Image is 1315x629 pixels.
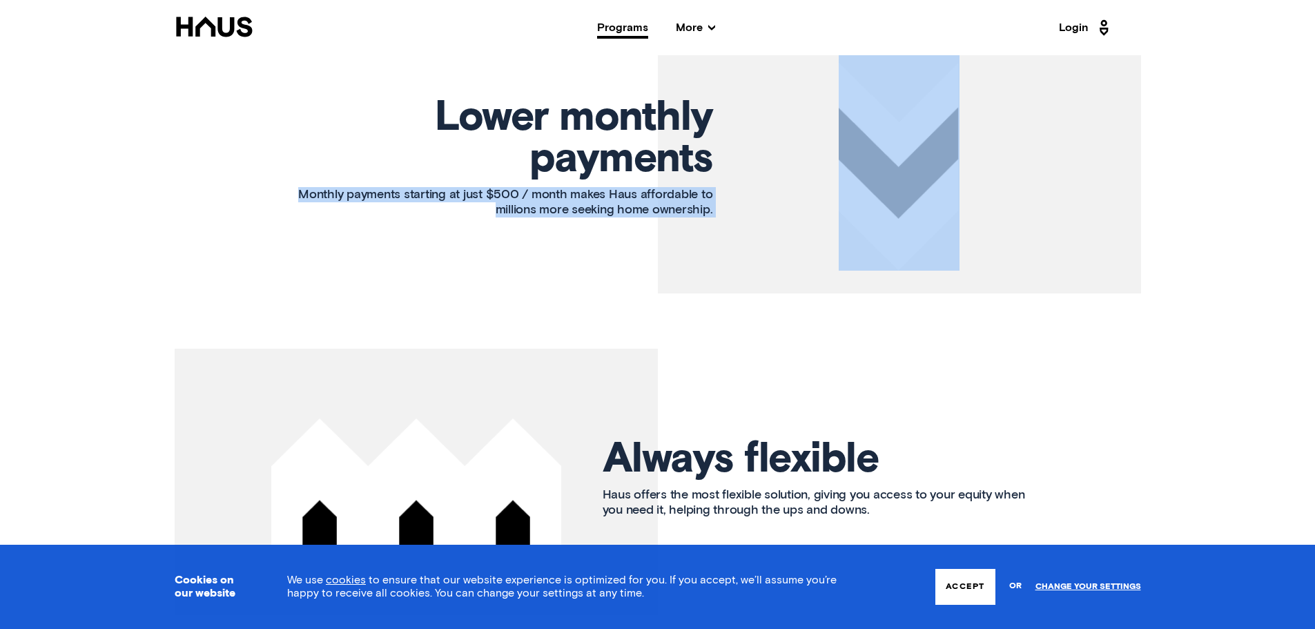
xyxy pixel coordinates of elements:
[1035,582,1141,592] a: Change your settings
[676,22,715,33] span: More
[1059,17,1113,39] a: Login
[597,22,648,33] a: Programs
[271,418,561,545] img: ETx2qbR.png
[175,574,253,600] h3: Cookies on our website
[278,97,713,180] h2: Lower monthly payments
[839,29,960,271] img: -rF65mL.png
[287,574,837,599] span: We use to ensure that our website experience is optimized for you. If you accept, we’ll assume yo...
[278,187,713,217] p: Monthly payments starting at just $500 / month makes Haus affordable to millions more seeking hom...
[603,487,1038,518] p: Haus offers the most flexible solution, giving you access to your equity when you need it, helpin...
[326,574,366,586] a: cookies
[603,439,1038,481] h2: Always flexible
[1009,574,1022,599] span: or
[935,569,995,605] button: Accept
